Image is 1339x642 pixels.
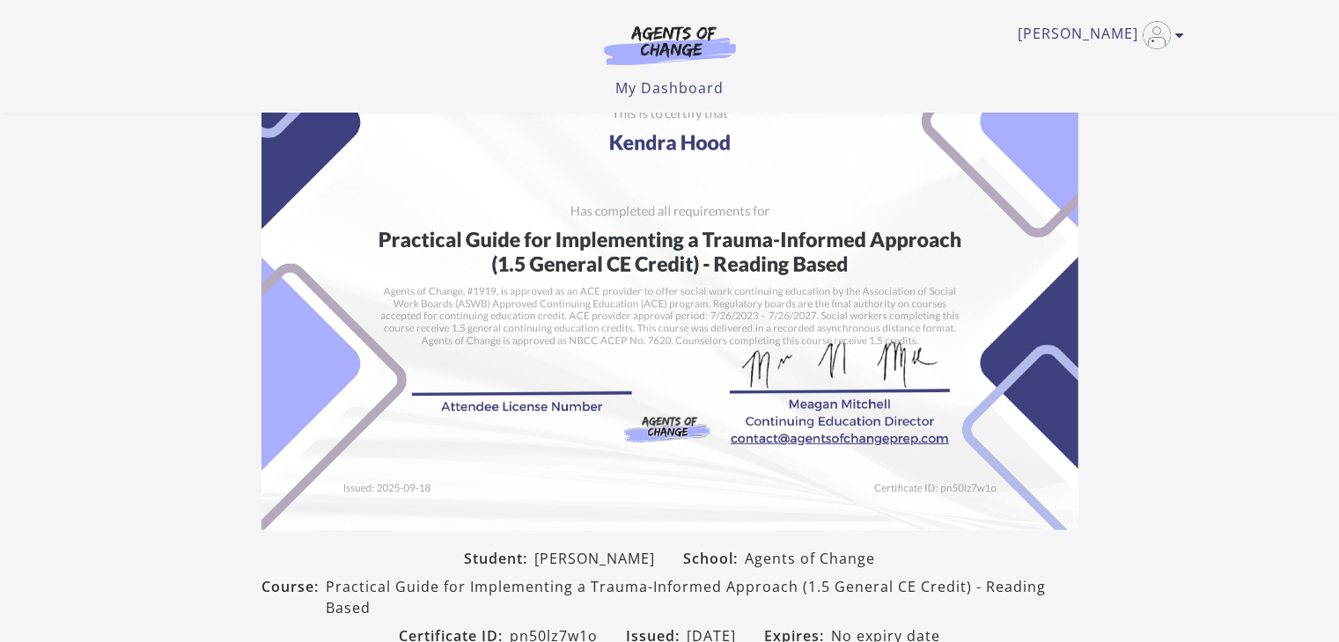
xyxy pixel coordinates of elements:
span: Course: [261,576,326,618]
span: Student: [464,548,534,569]
span: School: [683,548,745,569]
a: Toggle menu [1018,21,1175,49]
span: [PERSON_NAME] [534,548,655,569]
img: Agents of Change Logo [585,25,754,65]
a: My Dashboard [615,78,724,98]
span: Practical Guide for Implementing a Trauma-Informed Approach (1.5 General CE Credit) - Reading Based [326,576,1078,618]
span: Agents of Change [745,548,875,569]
